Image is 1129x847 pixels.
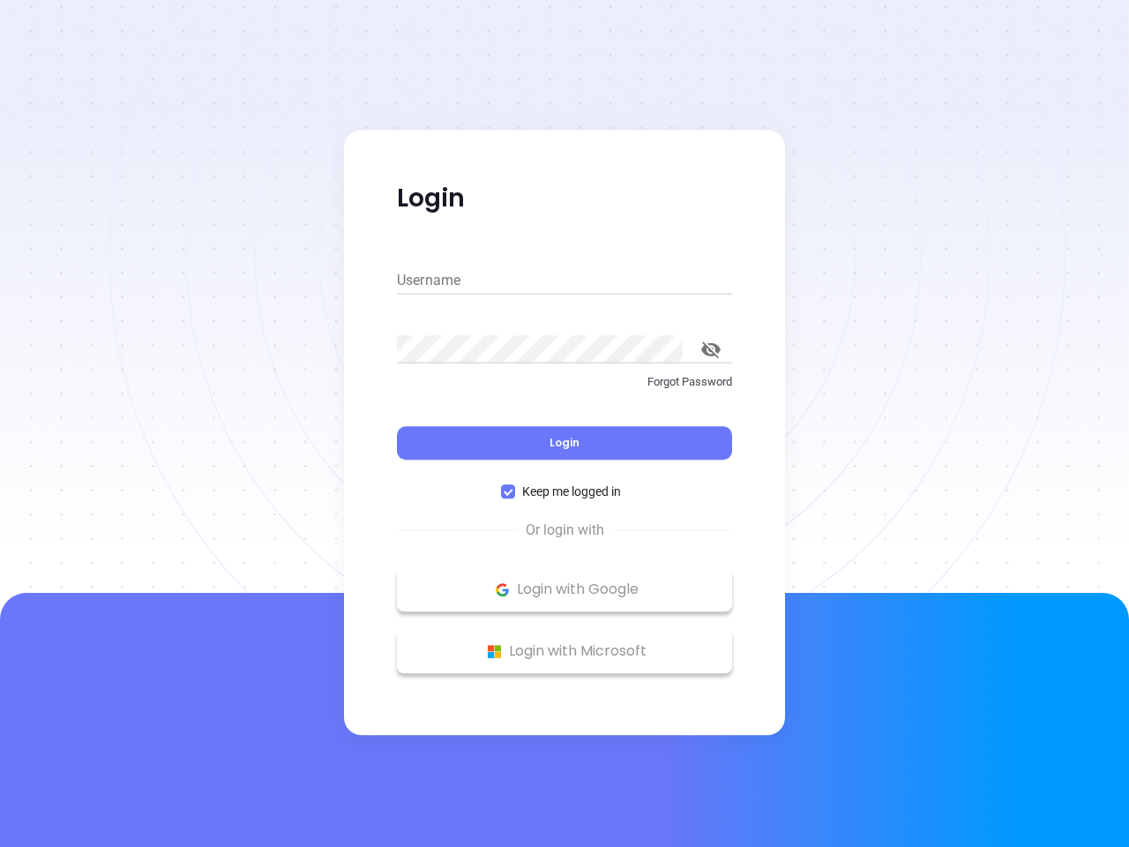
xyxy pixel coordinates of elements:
p: Login [397,183,732,214]
img: Google Logo [491,579,513,601]
button: toggle password visibility [690,328,732,371]
span: Login [550,435,579,450]
button: Microsoft Logo Login with Microsoft [397,629,732,673]
button: Login [397,426,732,460]
p: Login with Microsoft [406,638,723,664]
span: Keep me logged in [515,482,628,501]
button: Google Logo Login with Google [397,567,732,611]
p: Login with Google [406,576,723,603]
span: Or login with [517,520,613,541]
img: Microsoft Logo [483,641,505,663]
a: Forgot Password [397,373,732,405]
p: Forgot Password [397,373,732,391]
